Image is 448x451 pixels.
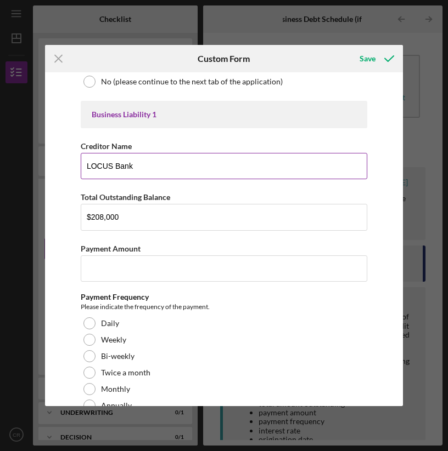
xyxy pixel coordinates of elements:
label: Twice a month [101,368,150,377]
label: Annually [101,401,132,410]
label: Monthly [101,385,130,393]
label: Bi-weekly [101,352,135,361]
button: Save [349,48,403,70]
label: No (please continue to the next tab of the application) [101,77,283,86]
label: Creditor Name [81,141,132,151]
h6: Custom Form [198,54,250,64]
div: Save [360,48,376,70]
label: Daily [101,319,119,328]
label: Weekly [101,335,126,344]
div: Please indicate the frequency of the payment. [81,301,367,312]
div: Payment Frequency [81,293,367,301]
div: Business Liability 1 [92,110,356,119]
label: Total Outstanding Balance [81,192,170,202]
label: Payment Amount [81,244,141,253]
